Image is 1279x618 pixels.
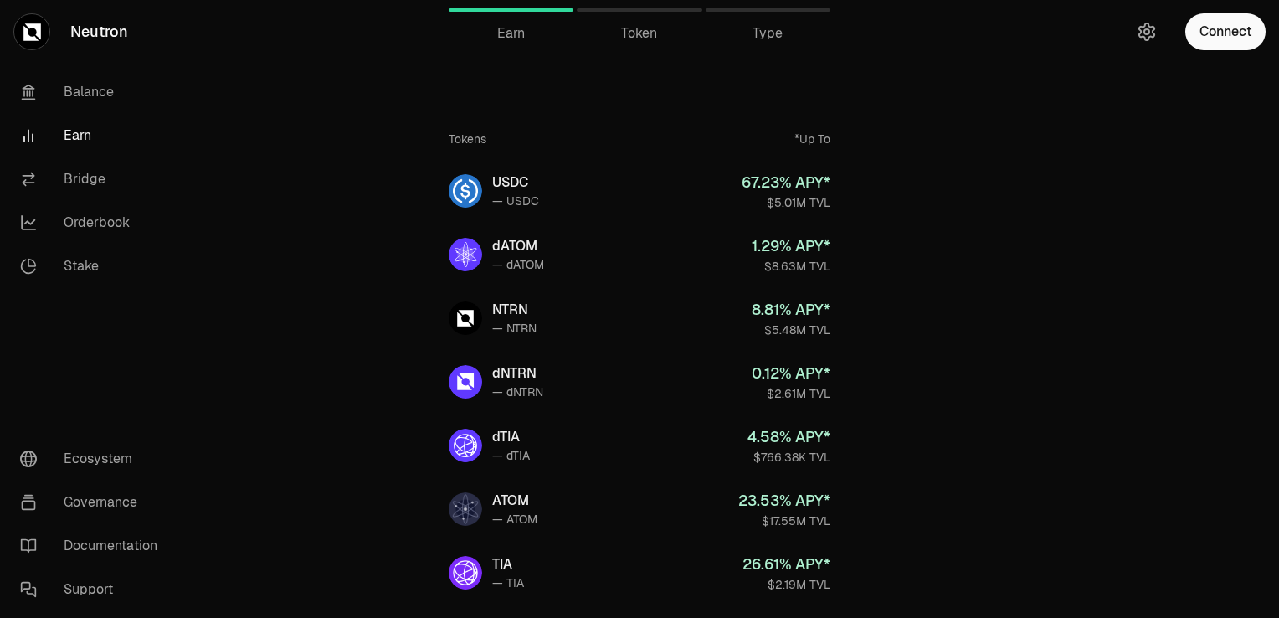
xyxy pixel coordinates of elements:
[7,70,181,114] a: Balance
[435,543,844,603] a: TIATIA— TIA26.61% APY*$2.19M TVL
[621,23,657,44] span: Token
[435,288,844,348] a: NTRNNTRN— NTRN8.81% APY*$5.48M TVL
[449,301,482,335] img: NTRN
[492,427,530,447] div: dTIA
[492,236,544,256] div: dATOM
[753,23,783,44] span: Type
[492,554,524,574] div: TIA
[7,201,181,245] a: Orderbook
[435,224,844,285] a: dATOMdATOM— dATOM1.29% APY*$8.63M TVL
[752,258,830,275] div: $8.63M TVL
[7,568,181,611] a: Support
[1185,13,1266,50] button: Connect
[492,320,537,337] div: — NTRN
[492,256,544,273] div: — dATOM
[742,171,830,194] div: 67.23 % APY*
[492,173,539,193] div: USDC
[435,352,844,412] a: dNTRNdNTRN— dNTRN0.12% APY*$2.61M TVL
[449,429,482,462] img: dTIA
[742,194,830,211] div: $5.01M TVL
[752,385,830,402] div: $2.61M TVL
[7,157,181,201] a: Bridge
[738,512,830,529] div: $17.55M TVL
[435,479,844,539] a: ATOMATOM— ATOM23.53% APY*$17.55M TVL
[7,245,181,288] a: Stake
[7,481,181,524] a: Governance
[7,437,181,481] a: Ecosystem
[449,131,486,147] div: Tokens
[752,234,830,258] div: 1.29 % APY*
[492,363,543,384] div: dNTRN
[492,384,543,400] div: — dNTRN
[742,553,830,576] div: 26.61 % APY*
[449,174,482,208] img: USDC
[449,365,482,399] img: dNTRN
[492,447,530,464] div: — dTIA
[492,193,539,209] div: — USDC
[492,300,537,320] div: NTRN
[449,238,482,271] img: dATOM
[794,131,830,147] div: *Up To
[492,491,537,511] div: ATOM
[492,574,524,591] div: — TIA
[752,322,830,338] div: $5.48M TVL
[435,161,844,221] a: USDCUSDC— USDC67.23% APY*$5.01M TVL
[747,449,830,466] div: $766.38K TVL
[752,298,830,322] div: 8.81 % APY*
[752,362,830,385] div: 0.12 % APY*
[497,23,525,44] span: Earn
[435,415,844,476] a: dTIAdTIA— dTIA4.58% APY*$766.38K TVL
[7,114,181,157] a: Earn
[742,576,830,593] div: $2.19M TVL
[7,524,181,568] a: Documentation
[747,425,830,449] div: 4.58 % APY*
[738,489,830,512] div: 23.53 % APY*
[449,492,482,526] img: ATOM
[492,511,537,528] div: — ATOM
[449,556,482,590] img: TIA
